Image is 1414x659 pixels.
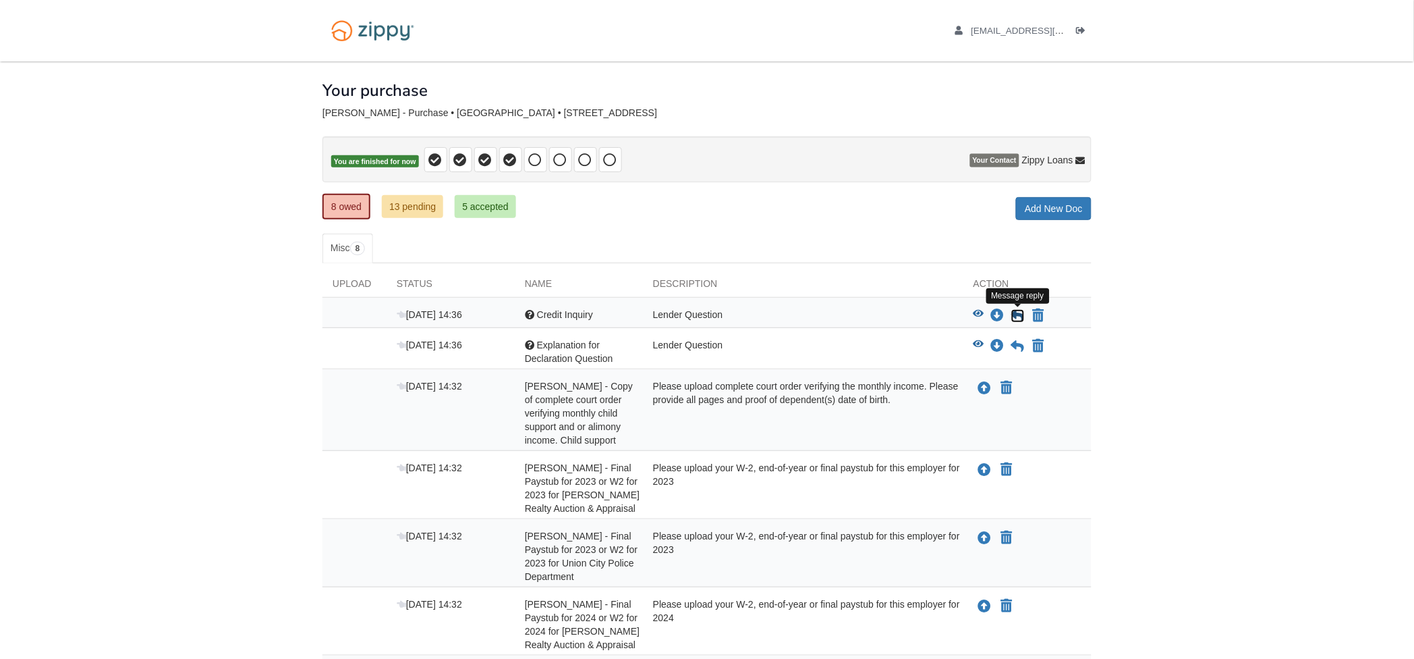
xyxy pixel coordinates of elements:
span: [DATE] 14:36 [397,340,462,350]
div: Lender Question [643,308,963,324]
span: [DATE] 14:32 [397,381,462,392]
a: Log out [1077,26,1092,39]
button: Upload Tosha Funes - Final Paystub for 2023 or W2 for 2023 for Tarter Realty Auction & Appraisal [977,461,993,479]
button: Declare Credit Inquiry not applicable [1031,308,1046,324]
div: Please upload your W-2, end-of-year or final paystub for this employer for 2023 [643,529,963,583]
span: Explanation for Declaration Question [525,340,613,364]
button: Upload Tosha Funes - Final Paystub for 2024 or W2 for 2024 for Tarter Realty Auction & Appraisal [977,598,993,615]
span: [DATE] 14:32 [397,531,462,542]
div: [PERSON_NAME] - Purchase • [GEOGRAPHIC_DATA] • [STREET_ADDRESS] [322,107,1092,119]
span: [PERSON_NAME] - Final Paystub for 2023 or W2 for 2023 for Union City Police Department [525,531,638,582]
div: Please upload your W-2, end-of-year or final paystub for this employer for 2024 [643,598,963,652]
a: Misc [322,234,373,263]
div: Name [515,277,643,297]
span: [PERSON_NAME] - Final Paystub for 2023 or W2 for 2023 for [PERSON_NAME] Realty Auction & Appraisal [525,463,640,514]
div: Description [643,277,963,297]
span: [PERSON_NAME] - Final Paystub for 2024 or W2 for 2024 for [PERSON_NAME] Realty Auction & Appraisal [525,599,640,650]
div: Status [387,277,515,297]
a: edit profile [955,26,1126,39]
button: View Credit Inquiry [973,309,984,323]
span: Credit Inquiry [537,309,593,320]
div: Lender Question [643,338,963,365]
span: [DATE] 14:32 [397,599,462,610]
img: Logo [322,14,423,48]
div: Action [963,277,1092,297]
a: Add New Doc [1016,197,1092,220]
button: Upload Tosha Funes - Final Paystub for 2023 or W2 for 2023 for Union City Police Department [977,529,993,547]
span: [DATE] 14:32 [397,463,462,473]
button: Declare Tosha Funes - Final Paystub for 2024 or W2 for 2024 for Tarter Realty Auction & Appraisal... [1000,598,1014,614]
button: Declare Tosha Funes - Copy of complete court order verifying monthly child support and or alimony... [1000,380,1014,396]
div: Please upload your W-2, end-of-year or final paystub for this employer for 2023 [643,461,963,515]
a: 13 pending [382,195,443,218]
h1: Your purchase [322,82,428,99]
a: Download Explanation for Declaration Question [991,341,1005,352]
button: Declare Explanation for Declaration Question not applicable [1031,338,1046,354]
div: Upload [322,277,387,297]
a: Download Credit Inquiry [991,311,1005,321]
button: Declare Tosha Funes - Final Paystub for 2023 or W2 for 2023 for Union City Police Department not ... [1000,530,1014,546]
span: 8 [350,242,366,255]
button: Upload Tosha Funes - Copy of complete court order verifying monthly child support and or alimony ... [977,379,993,397]
div: Message reply [986,288,1050,304]
span: [PERSON_NAME] - Copy of complete court order verifying monthly child support and or alimony incom... [525,381,633,446]
button: Declare Tosha Funes - Final Paystub for 2023 or W2 for 2023 for Tarter Realty Auction & Appraisal... [1000,462,1014,478]
span: Your Contact [970,154,1019,167]
a: 5 accepted [455,195,516,218]
a: 8 owed [322,194,370,219]
span: [DATE] 14:36 [397,309,462,320]
span: Zippy Loans [1022,154,1073,167]
button: View Explanation for Declaration Question [973,340,984,353]
span: toshafunes@gmail.com [971,26,1126,36]
span: You are finished for now [331,155,419,168]
div: Please upload complete court order verifying the monthly income. Please provide all pages and pro... [643,379,963,447]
